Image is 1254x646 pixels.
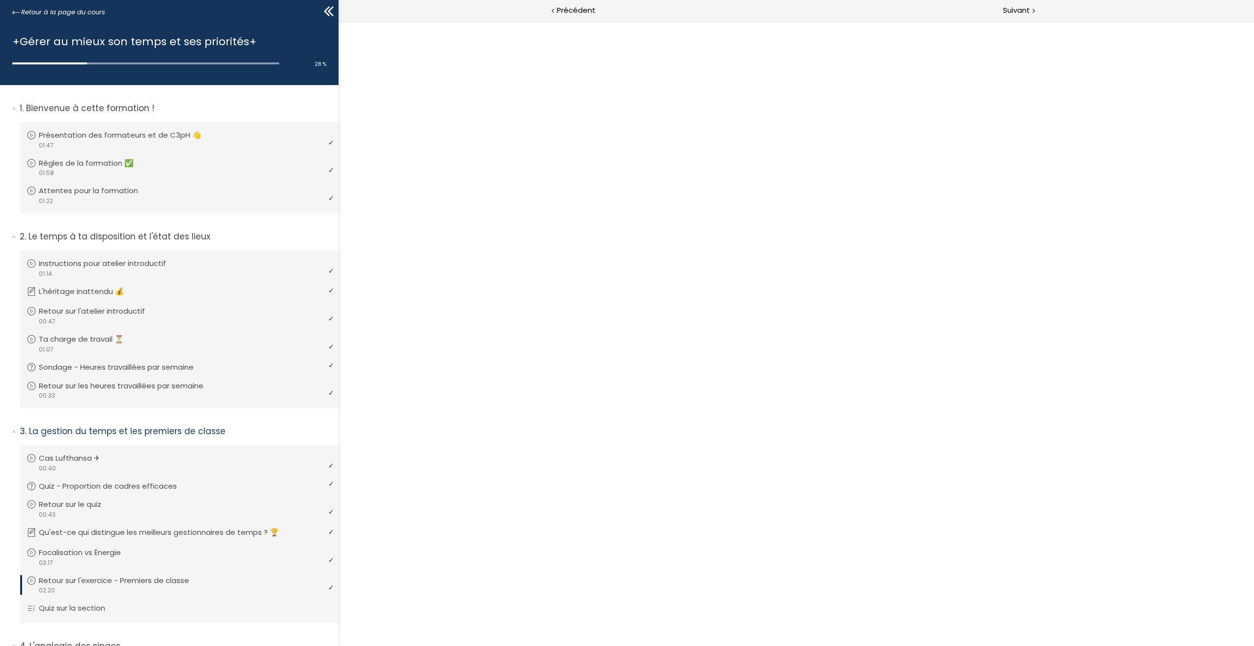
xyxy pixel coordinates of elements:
span: 00:47 [38,317,56,326]
p: Cas Lufthansa ✈ [39,453,115,464]
p: La gestion du temps et les premiers de classe [20,425,331,438]
span: 00:40 [38,464,56,473]
p: Retour sur les heures travaillées par semaine [39,381,218,391]
p: Retour sur l'exercice - Premiers de classe [39,575,204,586]
span: 00:33 [38,391,55,400]
p: L'héritage inattendu 💰 [39,286,139,297]
span: Retour à la page du cours [21,7,105,18]
span: 01:14 [38,269,52,278]
h1: +Gérer au mieux son temps et ses priorités+ [12,33,321,50]
span: 3. [20,425,27,438]
span: 00:43 [38,510,56,519]
span: 2. [20,231,26,243]
p: Focalisation vs Énergie [39,547,136,558]
p: Retour sur le quiz [39,499,116,510]
p: Sondage - Heures travaillées par semaine [39,362,208,373]
span: 01:47 [38,141,54,150]
p: Règles de la formation ✅ [39,158,148,169]
span: 01:07 [38,345,54,354]
p: Qu'est-ce qui distingue les meilleurs gestionnaires de temps ? 🏆 [39,527,294,538]
p: Ta charge de travail ⏳ [39,334,139,345]
p: Instructions pour atelier introductif [39,258,181,269]
span: 1. [20,102,24,115]
span: Précédent [557,4,596,17]
p: Quiz - Proportion de cadres efficaces [39,481,192,492]
span: 01:58 [38,169,54,177]
p: Attentes pour la formation [39,185,153,196]
iframe: chat widget [5,624,105,646]
span: 28 % [314,60,326,68]
p: Retour sur l'atelier introductif [39,306,160,317]
span: 01:22 [38,197,53,206]
span: 02:20 [38,586,55,595]
p: Présentation des formateurs et de C3pH 👋 [39,130,216,141]
p: Quiz sur la section [39,603,120,614]
p: Bienvenue à cette formation ! [20,102,331,115]
span: 03:17 [38,558,53,567]
span: Suivant [1003,4,1030,17]
p: Le temps à ta disposition et l'état des lieux [20,231,331,243]
a: Retour à la page du cours [12,7,105,18]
